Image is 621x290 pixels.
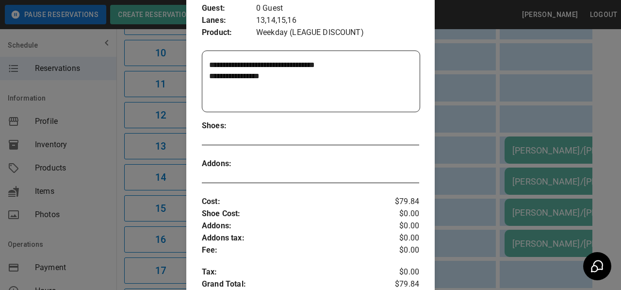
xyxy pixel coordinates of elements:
p: Cost : [202,196,383,208]
p: Addons : [202,158,256,170]
p: $0.00 [383,208,419,220]
p: $0.00 [383,266,419,278]
p: $0.00 [383,220,419,232]
p: Product : [202,27,256,39]
p: 0 Guest [256,2,419,15]
p: $0.00 [383,232,419,244]
p: Addons : [202,220,383,232]
p: Addons tax : [202,232,383,244]
p: $0.00 [383,244,419,256]
p: Shoe Cost : [202,208,383,220]
p: 13,14,15,16 [256,15,419,27]
p: Lanes : [202,15,256,27]
p: Fee : [202,244,383,256]
p: Tax : [202,266,383,278]
p: $79.84 [383,196,419,208]
p: Weekday (LEAGUE DISCOUNT) [256,27,419,39]
p: Shoes : [202,120,256,132]
p: Guest : [202,2,256,15]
